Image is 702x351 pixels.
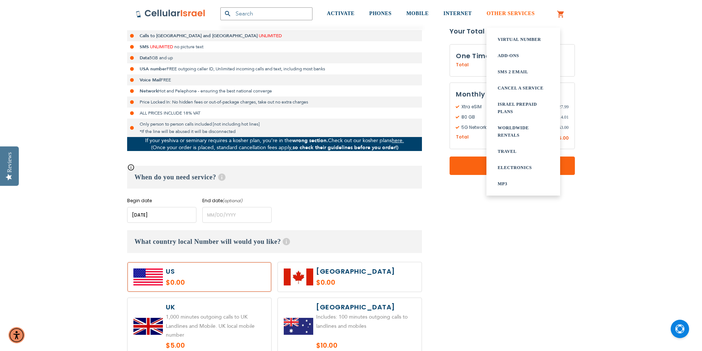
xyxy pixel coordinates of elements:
span: Monthly Charges [456,89,518,99]
strong: Network [140,88,158,94]
a: WORLDWIDE rentals [497,124,549,139]
button: Add to Cart [450,157,575,175]
a: Virtual Number [497,36,549,43]
span: Total [456,62,469,68]
a: Mp3 [497,180,549,187]
span: 3.00 [558,124,569,131]
span: Add to Cart [474,162,551,169]
h3: One Time Charges [456,50,569,62]
span: no picture text [174,44,203,50]
div: Accessibility Menu [8,327,25,343]
input: Search [220,7,312,20]
span: Total [456,134,469,141]
strong: Calls to [GEOGRAPHIC_DATA] and [GEOGRAPHIC_DATA] [140,33,258,39]
li: Only person to person calls included [not including hot lines] *If the line will be abused it wil... [127,119,422,137]
a: Electronics [497,164,549,171]
strong: USA number [140,66,167,72]
strong: Your Total [450,26,575,37]
label: Begin date [127,197,196,204]
a: Israel prepaid plans [497,101,549,115]
span: 14.01 [556,114,569,120]
span: 80 GB [456,114,556,120]
span: MOBILE [406,11,429,16]
span: Hot and Pelephone - ensuring the best national converge [158,88,272,94]
h3: When do you need service? [127,166,422,189]
input: MM/DD/YYYY [127,207,196,223]
strong: Data [140,55,149,61]
span: What country local Number will would you like? [135,238,281,245]
span: ACTIVATE [327,11,355,16]
span: OTHER SERVICES [486,11,535,16]
span: 27.99 [556,103,569,110]
span: 45.00 [555,135,569,141]
span: Help [218,173,226,181]
strong: wrong section. [292,137,328,144]
label: End date [202,197,272,204]
i: (optional) [223,198,243,204]
div: Reviews [6,152,13,172]
span: PHONES [369,11,392,16]
strong: so check their guidelines before you order!) [293,144,398,151]
span: FREE outgoing caller ID, Unlimited incoming calls and text, including most banks [167,66,325,72]
a: Travel [497,148,549,155]
a: Add-ons [497,52,549,59]
li: ALL PRICES INCLUDE 18% VAT [127,108,422,119]
input: MM/DD/YYYY [202,207,272,223]
strong: Voice Mail [140,77,161,83]
span: 5G Network [456,124,558,131]
a: here. [392,137,404,144]
a: SMS 2 Email [497,68,549,76]
strong: SMS [140,44,149,50]
span: UNLIMITED [150,44,173,50]
a: Cancel a service [497,84,549,92]
li: 5GB and up [127,52,422,63]
li: Price Locked In: No hidden fees or out-of-package charges, take out no extra charges [127,96,422,108]
span: INTERNET [443,11,472,16]
span: FREE [161,77,171,83]
p: If your yeshiva or seminary requires a kosher plan, you’re in the Check out our kosher plans (Onc... [127,137,422,151]
img: Cellular Israel Logo [136,9,206,18]
span: Help [283,238,290,245]
span: UNLIMITED [259,33,282,39]
span: Xtra eSIM [456,103,556,110]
